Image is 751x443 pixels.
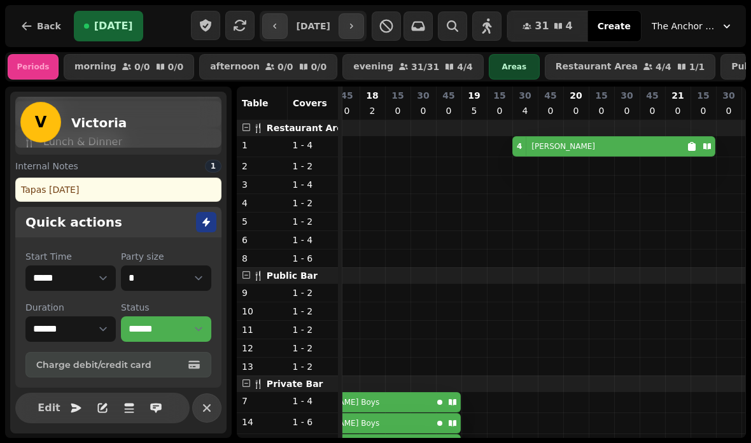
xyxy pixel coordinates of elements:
p: 19 [468,89,480,102]
h2: Quick actions [25,213,122,231]
label: Party size [121,250,211,263]
p: 30 [519,89,531,102]
button: afternoon0/00/0 [199,54,337,80]
div: Periods [8,54,59,80]
p: 1 - 2 [293,197,333,209]
p: evening [353,62,393,72]
p: 5 [469,104,479,117]
p: 0 [724,104,734,117]
label: Start Time [25,250,116,263]
p: 0 [342,104,352,117]
p: 0 [545,104,556,117]
p: 5 [242,215,283,228]
p: 0 [698,104,708,117]
p: 13 [242,360,283,373]
p: 15 [697,89,709,102]
p: 4 [242,197,283,209]
span: [DATE] [94,21,133,31]
p: 45 [442,89,454,102]
button: [DATE] [74,11,143,41]
span: 🍴 Private Bar [253,379,323,389]
p: 0 [622,104,632,117]
p: 0 [495,104,505,117]
button: Create [587,11,641,41]
p: afternoon [210,62,260,72]
button: Edit [36,395,62,420]
p: 15 [595,89,607,102]
p: 1 - 2 [293,323,333,336]
p: 1 - 2 [293,342,333,355]
div: Tapas [DATE] [15,178,221,202]
p: 7 [242,395,283,407]
span: 31 [535,21,549,31]
p: 31 / 31 [411,62,439,71]
p: 8 [242,252,283,265]
p: 0 / 0 [277,62,293,71]
p: 1 - 6 [293,252,333,265]
p: 0 / 0 [311,62,327,71]
p: 21 [671,89,684,102]
p: 1 - 6 [293,416,333,428]
p: 1 - 2 [293,215,333,228]
p: 30 [722,89,734,102]
p: 1 - 2 [293,160,333,172]
p: Restaurant Area [556,62,638,72]
h2: Victoria [71,114,127,132]
p: 1 - 4 [293,178,333,191]
span: 🍴 Public Bar [253,271,318,281]
div: 1 [205,160,221,172]
span: V [35,115,47,130]
p: 1 / 1 [689,62,705,71]
span: Table [242,98,269,108]
p: 10 [242,305,283,318]
p: 45 [544,89,556,102]
p: 9 [242,286,283,299]
p: 4 [520,104,530,117]
p: [PERSON_NAME] [531,141,595,151]
button: Back [10,11,71,41]
p: 20 [570,89,582,102]
p: 0 [673,104,683,117]
p: 4 / 4 [457,62,473,71]
p: 0 [418,104,428,117]
p: 45 [646,89,658,102]
p: 1 - 4 [293,139,333,151]
span: 4 [566,21,573,31]
p: 12 [242,342,283,355]
p: 15 [493,89,505,102]
span: The Anchor Inn [652,20,715,32]
p: 1 - 4 [293,395,333,407]
button: 314 [507,11,587,41]
p: Lunch & Dinner [43,134,122,150]
p: 0 [444,104,454,117]
p: 0 [571,104,581,117]
p: 0 / 0 [134,62,150,71]
button: evening31/314/4 [342,54,484,80]
button: Charge debit/credit card [25,352,211,377]
p: 1 - 4 [293,234,333,246]
p: 15 [391,89,404,102]
p: 1 [242,139,283,151]
button: Restaurant Area4/41/1 [545,54,716,80]
p: 0 [393,104,403,117]
p: 0 / 0 [168,62,184,71]
p: 6 [242,234,283,246]
p: 45 [340,89,353,102]
p: 30 [621,89,633,102]
button: morning0/00/0 [64,54,194,80]
span: Internal Notes [15,160,78,172]
span: Back [37,22,61,31]
p: 18 [366,89,378,102]
p: 2 [242,160,283,172]
div: 4 [517,141,522,151]
label: Duration [25,301,116,314]
p: 30 [417,89,429,102]
p: 3 [242,178,283,191]
div: Areas [489,54,540,80]
label: Status [121,301,211,314]
span: 🍴 Restaurant Area [253,123,349,133]
p: 1 - 2 [293,360,333,373]
p: morning [74,62,116,72]
p: 1 - 2 [293,305,333,318]
p: 0 [647,104,657,117]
